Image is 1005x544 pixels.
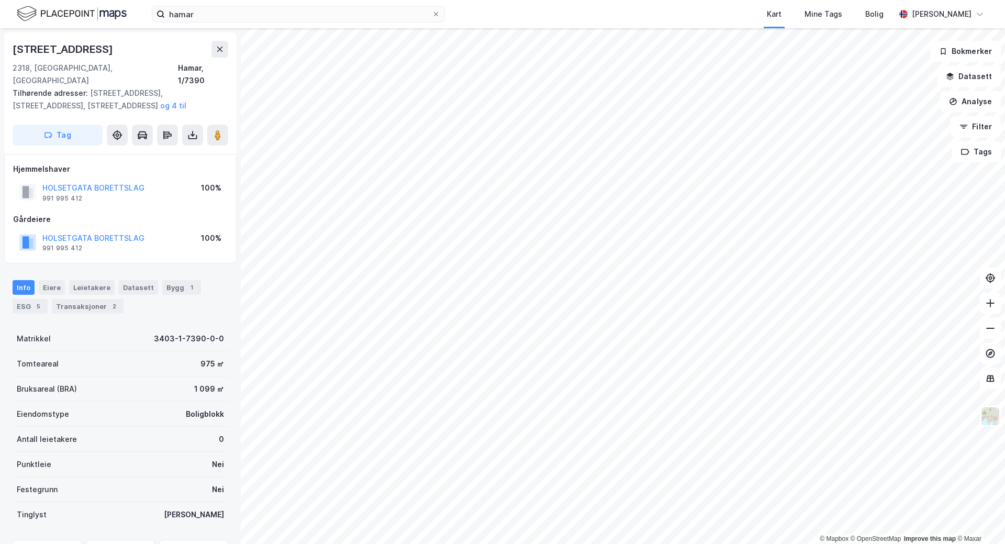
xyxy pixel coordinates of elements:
[69,280,115,295] div: Leietakere
[17,433,77,446] div: Antall leietakere
[17,408,69,420] div: Eiendomstype
[820,535,848,542] a: Mapbox
[980,406,1000,426] img: Z
[212,458,224,471] div: Nei
[13,280,35,295] div: Info
[17,508,47,521] div: Tinglyst
[13,163,228,175] div: Hjemmelshaver
[52,299,124,314] div: Transaksjoner
[162,280,201,295] div: Bygg
[17,332,51,345] div: Matrikkel
[17,358,59,370] div: Tomteareal
[39,280,65,295] div: Eiere
[219,433,224,446] div: 0
[13,87,220,112] div: [STREET_ADDRESS], [STREET_ADDRESS], [STREET_ADDRESS]
[200,358,224,370] div: 975 ㎡
[164,508,224,521] div: [PERSON_NAME]
[13,62,178,87] div: 2318, [GEOGRAPHIC_DATA], [GEOGRAPHIC_DATA]
[33,301,43,312] div: 5
[951,116,1001,137] button: Filter
[194,383,224,395] div: 1 099 ㎡
[212,483,224,496] div: Nei
[154,332,224,345] div: 3403-1-7390-0-0
[865,8,884,20] div: Bolig
[851,535,901,542] a: OpenStreetMap
[13,41,115,58] div: [STREET_ADDRESS]
[930,41,1001,62] button: Bokmerker
[13,299,48,314] div: ESG
[904,535,956,542] a: Improve this map
[767,8,781,20] div: Kart
[805,8,842,20] div: Mine Tags
[940,91,1001,112] button: Analyse
[13,88,90,97] span: Tilhørende adresser:
[13,125,103,146] button: Tag
[201,232,221,245] div: 100%
[17,483,58,496] div: Festegrunn
[42,244,82,252] div: 991 995 412
[186,408,224,420] div: Boligblokk
[13,213,228,226] div: Gårdeiere
[17,383,77,395] div: Bruksareal (BRA)
[178,62,228,87] div: Hamar, 1/7390
[953,494,1005,544] iframe: Chat Widget
[42,194,82,203] div: 991 995 412
[109,301,119,312] div: 2
[186,282,197,293] div: 1
[17,5,127,23] img: logo.f888ab2527a4732fd821a326f86c7f29.svg
[937,66,1001,87] button: Datasett
[201,182,221,194] div: 100%
[119,280,158,295] div: Datasett
[912,8,971,20] div: [PERSON_NAME]
[165,6,432,22] input: Søk på adresse, matrikkel, gårdeiere, leietakere eller personer
[952,141,1001,162] button: Tags
[17,458,51,471] div: Punktleie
